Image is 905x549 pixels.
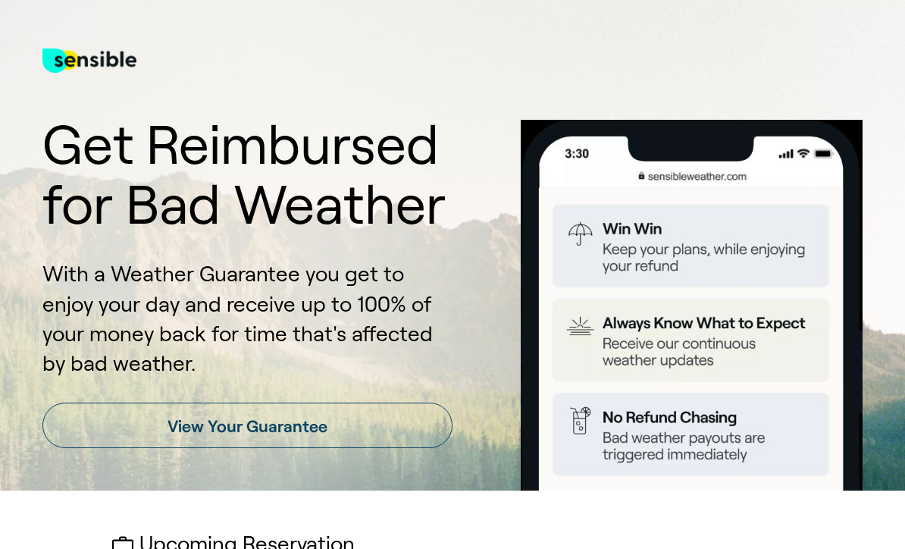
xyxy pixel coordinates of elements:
[42,115,452,235] h1: Get Reimbursed for Bad Weather
[521,120,863,491] img: Product box
[42,30,136,91] img: test for bg
[42,259,452,378] p: With a Weather Guarantee you get to enjoy your day and receive up to 100% of your money back for ...
[42,403,452,448] a: View Your Guarantee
